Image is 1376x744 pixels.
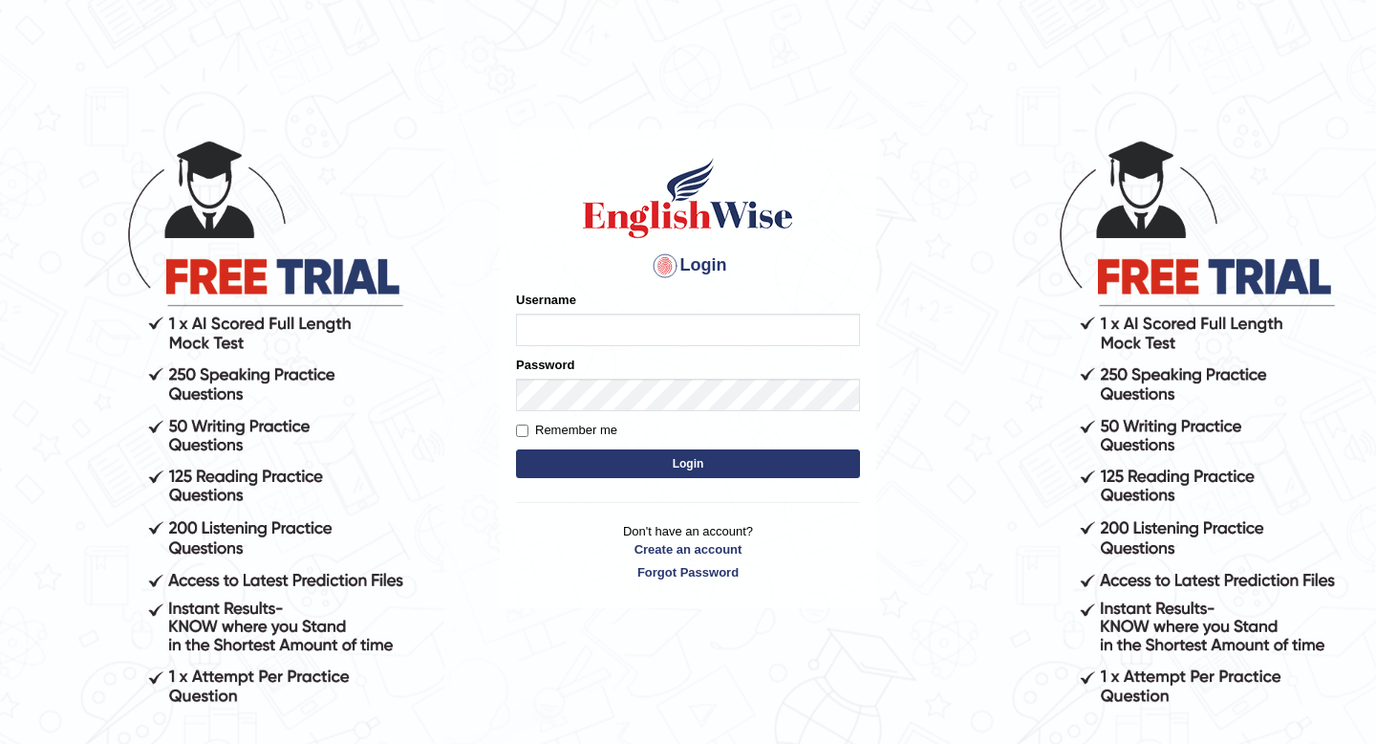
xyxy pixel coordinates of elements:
a: Create an account [516,540,860,558]
input: Remember me [516,425,528,437]
h4: Login [516,251,860,281]
p: Don't have an account? [516,522,860,581]
button: Login [516,449,860,478]
img: Logo of English Wise sign in for intelligent practice with AI [579,155,797,241]
a: Forgot Password [516,563,860,581]
label: Password [516,356,574,374]
label: Username [516,291,576,309]
label: Remember me [516,421,617,440]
